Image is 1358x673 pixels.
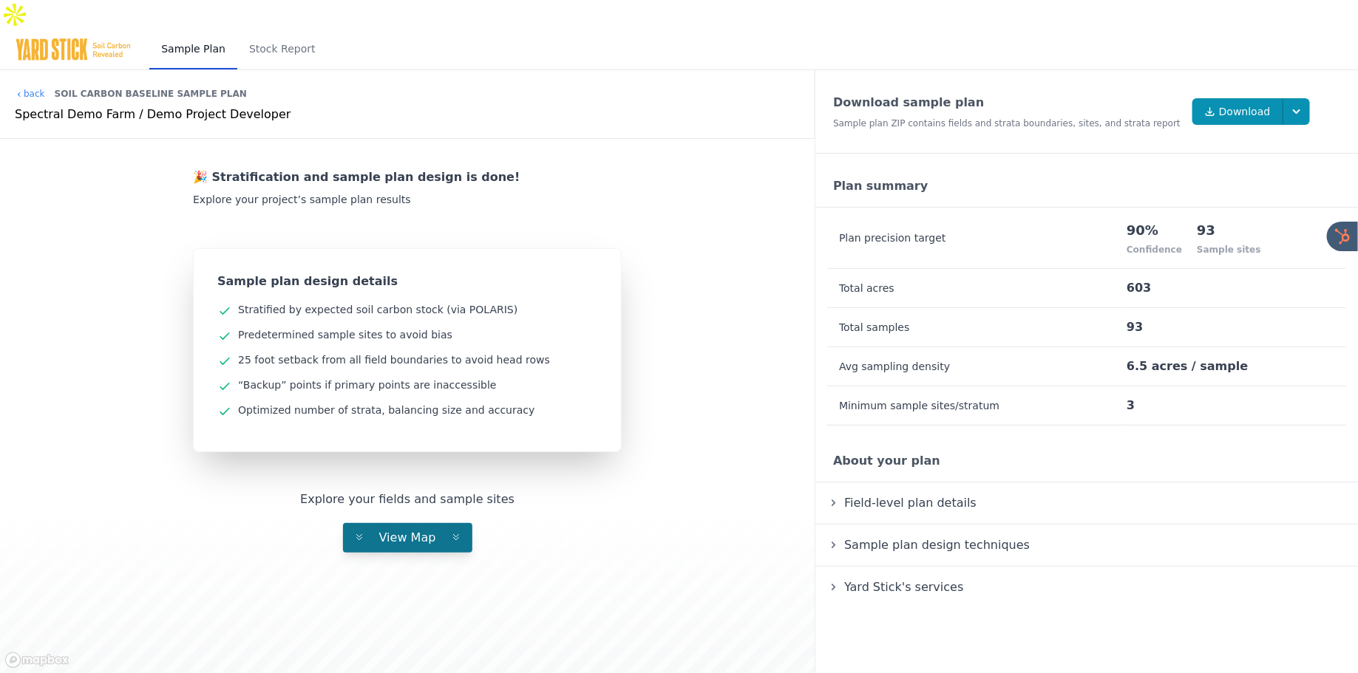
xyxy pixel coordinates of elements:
td: 6.5 acres / sample [1126,347,1346,386]
span: Sample plan design techniques [841,535,1033,555]
div: Download sample plan [833,94,1181,112]
div: Sample plan ZIP contains fields and strata boundaries, sites, and strata report [833,117,1181,129]
div: Sample plan design details [217,273,597,290]
a: Sample Plan [149,30,237,69]
div: 93 [1197,220,1261,241]
span: Field-level plan details [841,493,980,513]
a: back [15,88,45,100]
span: View Map [367,530,448,544]
div: Plan summary [815,165,1358,208]
div: About your plan [815,440,1358,482]
div: 90% [1127,220,1182,241]
summary: Yard Stick's services [827,578,1346,596]
div: Stratified by expected soil carbon stock (via POLARIS) [238,302,517,318]
div: Explore your fields and sample sites [300,491,515,508]
summary: Sample plan design techniques [827,536,1346,554]
th: Total acres [827,269,1126,308]
td: 93 [1126,308,1346,347]
th: Plan precision target [827,208,1126,269]
td: 603 [1126,269,1346,308]
div: Sample sites [1197,244,1261,256]
a: Download [1192,98,1284,125]
a: Stock Report [237,30,327,69]
th: Total samples [827,308,1126,347]
div: Predetermined sample sites to avoid bias [238,327,452,344]
div: Spectral Demo Farm / Demo Project Developer [15,106,800,123]
span: Yard Stick's services [841,577,966,597]
button: View Map [343,523,472,553]
th: Minimum sample sites/stratum [827,386,1126,426]
div: Explore your project’s sample plan results [193,192,622,207]
div: 25 foot setback from all field boundaries to avoid head rows [238,352,550,369]
td: 3 [1126,386,1346,426]
img: Yard Stick Logo [15,38,132,61]
div: “Backup” points if primary points are inaccessible [238,378,497,394]
div: Optimized number of strata, balancing size and accuracy [238,403,534,419]
th: Avg sampling density [827,347,1126,386]
div: Soil Carbon Baseline Sample Plan [55,82,247,106]
div: Confidence [1127,244,1182,256]
summary: Field-level plan details [827,494,1346,512]
div: 🎉 Stratification and sample plan design is done! [193,168,622,186]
